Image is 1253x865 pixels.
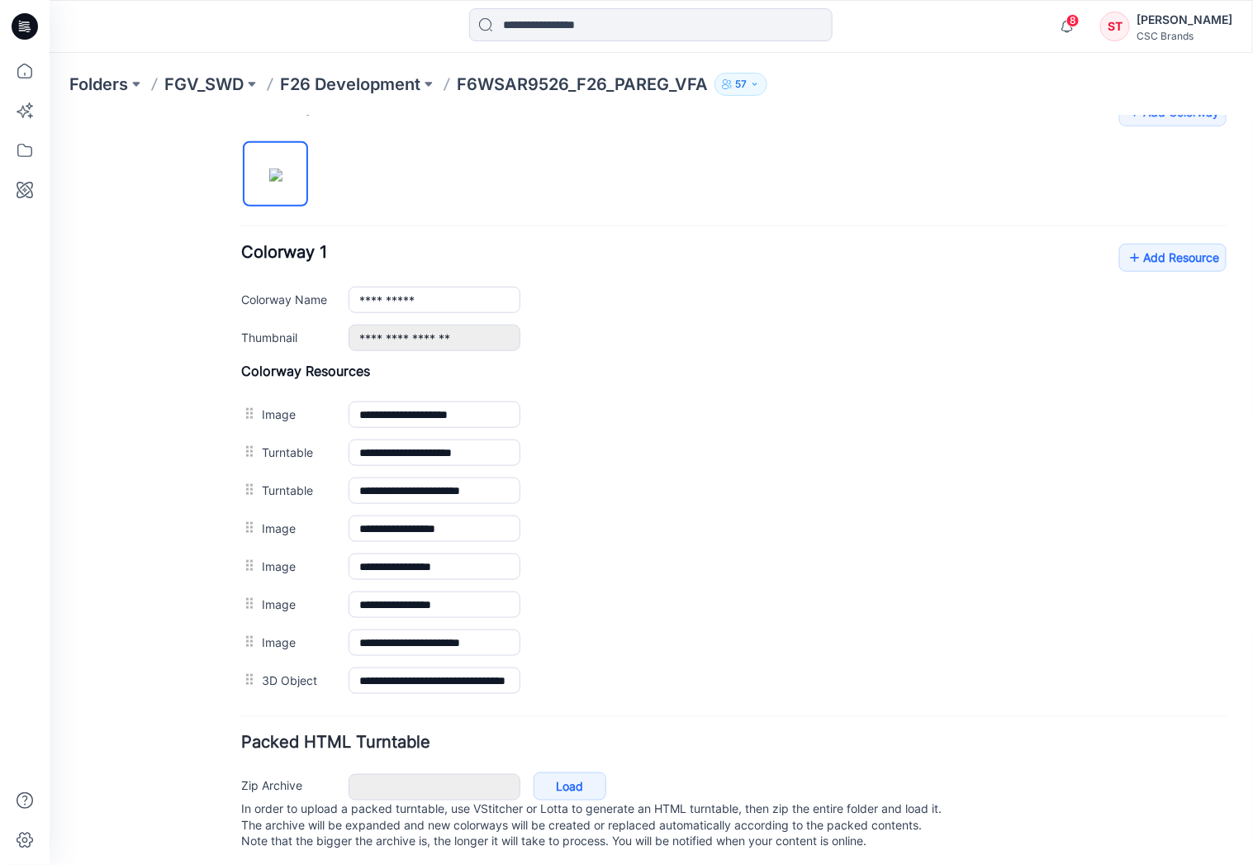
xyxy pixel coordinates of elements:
div: ST [1100,12,1130,41]
a: F26 Development [280,73,420,96]
label: 3D Object [212,555,282,573]
span: Colorway 1 [192,126,278,146]
label: Image [212,289,282,307]
label: Turntable [212,365,282,383]
div: [PERSON_NAME] [1137,10,1232,30]
h4: Colorway Resources [192,247,1177,264]
div: CSC Brands [1137,30,1232,42]
button: 57 [714,73,767,96]
span: 8 [1066,14,1080,27]
label: Turntable [212,327,282,345]
label: Image [212,441,282,459]
a: Load [484,657,557,685]
label: Image [212,479,282,497]
p: F6WSAR9526_F26_PAREG_VFA [457,73,708,96]
a: Folders [69,73,128,96]
h4: Packed HTML Turntable [192,619,1177,634]
p: 57 [735,75,747,93]
iframe: edit-style [50,116,1253,865]
a: Add Resource [1070,128,1177,156]
label: Zip Archive [192,660,282,678]
p: In order to upload a packed turntable, use VStitcher or Lotta to generate an HTML turntable, then... [192,685,1177,734]
a: FGV_SWD [164,73,244,96]
label: Thumbnail [192,212,282,231]
label: Image [212,403,282,421]
label: Colorway Name [192,174,282,192]
label: Image [212,517,282,535]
